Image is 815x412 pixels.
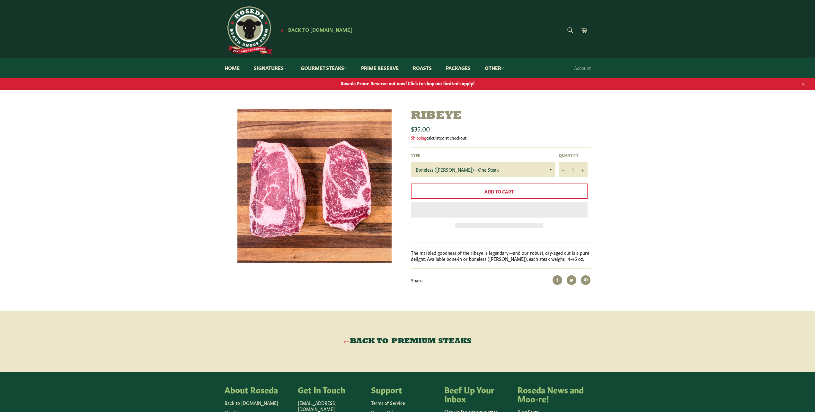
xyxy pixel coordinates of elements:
img: Roseda Beef [225,6,273,55]
a: Gourmet Steaks [294,58,353,78]
a: Packages [439,58,477,78]
a: ★ Back to [DOMAIN_NAME] [277,27,352,32]
span: Add to Cart [484,188,514,194]
button: Reduce item quantity by one [559,162,568,177]
a: Terms of Service [371,399,405,406]
a: Home [218,58,246,78]
a: Shipping [411,134,426,141]
span: $35.00 [411,124,430,133]
h4: Support [371,385,438,394]
a: Account [571,58,594,77]
img: Ribeye [237,109,392,263]
button: Add to Cart [411,184,588,199]
div: calculated at checkout. [411,135,591,141]
h4: Get In Touch [298,385,365,394]
label: Quantity [559,152,588,158]
span: ★ [280,27,284,32]
h1: Ribeye [411,109,591,123]
a: Back to Premium Steaks [6,336,809,347]
span: Share [411,277,422,283]
a: Back to [DOMAIN_NAME] [225,399,278,406]
span: Back to [DOMAIN_NAME] [288,26,352,33]
a: Roasts [406,58,438,78]
label: Type [411,152,555,158]
p: The marbled goodness of the ribeye is legendary—and our robust, dry-aged cut is a pure delight. A... [411,250,591,262]
a: Prime Reserve [355,58,405,78]
h4: Roseda News and Moo-re! [518,385,584,403]
a: Other [478,58,510,78]
h4: Beef Up Your Inbox [444,385,511,403]
h4: About Roseda [225,385,291,394]
button: Increase item quantity by one [578,162,588,177]
a: Signatures [247,58,293,78]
